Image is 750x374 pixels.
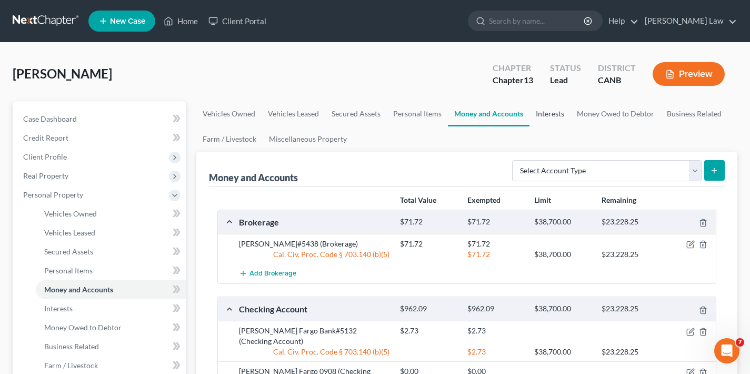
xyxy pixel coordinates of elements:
button: Messages [70,277,140,319]
div: Adding Income [15,249,195,269]
div: Amendments [15,269,195,288]
div: $38,700.00 [529,249,596,260]
a: Money Owed to Debtor [571,101,661,126]
a: Miscellaneous Property [263,126,353,152]
a: Home [158,12,203,31]
div: CANB [598,74,636,86]
span: Add Brokerage [249,270,296,278]
div: Attorney's Disclosure of Compensation [15,230,195,249]
div: We'll be back online [DATE] [22,144,176,155]
div: Attorney's Disclosure of Compensation [22,234,176,245]
strong: Remaining [602,195,636,204]
a: Farm / Livestock [196,126,263,152]
div: $38,700.00 [529,347,596,357]
button: Add Brokerage [239,264,296,283]
div: $23,228.25 [596,347,663,357]
div: $962.09 [395,304,462,314]
div: $23,228.25 [596,249,663,260]
button: Search for help [15,174,195,195]
div: $23,228.25 [596,304,663,314]
span: Vehicles Leased [44,228,95,237]
a: Interests [529,101,571,126]
span: 7 [736,338,744,347]
img: Profile image for Emma [153,17,174,38]
div: $38,700.00 [529,304,596,314]
div: $2.73 [462,347,529,357]
img: logo [21,23,92,34]
p: Hi there! [21,75,189,93]
button: Help [141,277,211,319]
a: Vehicles Leased [262,101,325,126]
img: Profile image for Lindsey [133,17,154,38]
span: Money Owed to Debtor [44,323,122,332]
a: [PERSON_NAME] Law [639,12,737,31]
span: Money and Accounts [44,285,113,294]
div: Adding Income [22,253,176,264]
div: Checking Account [234,303,395,314]
strong: Limit [534,195,551,204]
div: Statement of Financial Affairs - Payments Made in the Last 90 days [22,203,176,225]
div: $38,700.00 [529,217,596,227]
div: Amendments [22,273,176,284]
span: Case Dashboard [23,114,77,123]
a: Vehicles Leased [36,223,186,242]
div: Money and Accounts [209,171,298,184]
a: Secured Assets [325,101,387,126]
span: Search for help [22,179,85,190]
div: Send us a messageWe'll be back online [DATE] [11,124,200,164]
span: Farm / Livestock [44,361,98,370]
button: Preview [653,62,725,86]
p: How can we help? [21,93,189,111]
a: Money and Accounts [448,101,529,126]
a: Help [603,12,638,31]
span: Real Property [23,171,68,180]
span: Vehicles Owned [44,209,97,218]
input: Search by name... [489,11,585,31]
div: Chapter [493,62,533,74]
strong: Total Value [400,195,436,204]
div: $2.73 [462,326,529,336]
span: Client Profile [23,152,67,161]
a: Business Related [661,101,728,126]
div: $2.73 [395,326,462,336]
div: $962.09 [462,304,529,314]
a: Client Portal [203,12,272,31]
div: Cal. Civ. Proc. Code § 703.140 (b)(5) [234,249,395,260]
span: Help [167,303,184,311]
div: $23,228.25 [596,217,663,227]
div: $71.72 [395,239,462,249]
div: $71.72 [395,217,462,227]
div: Send us a message [22,133,176,144]
div: Cal. Civ. Proc. Code § 703.140 (b)(5) [234,347,395,357]
div: [PERSON_NAME] Fargo Bank#5132 (Checking Account) [234,326,395,347]
a: Secured Assets [36,242,186,261]
iframe: Intercom live chat [714,338,739,363]
span: Business Related [44,342,99,351]
span: New Case [110,17,145,25]
div: $71.72 [462,239,529,249]
div: [PERSON_NAME]#5438 (Brokerage) [234,239,395,249]
a: Business Related [36,337,186,356]
a: Personal Items [36,261,186,280]
a: Interests [36,299,186,318]
div: $71.72 [462,217,529,227]
div: Status [550,62,581,74]
a: Money and Accounts [36,280,186,299]
span: 13 [524,75,533,85]
a: Case Dashboard [15,110,186,129]
span: Home [23,303,47,311]
span: Messages [87,303,124,311]
div: Lead [550,74,581,86]
a: Credit Report [15,129,186,147]
a: Vehicles Owned [196,101,262,126]
span: Personal Items [44,266,93,275]
span: Credit Report [23,133,68,142]
div: District [598,62,636,74]
div: Statement of Financial Affairs - Payments Made in the Last 90 days [15,199,195,230]
span: Secured Assets [44,247,93,256]
span: [PERSON_NAME] [13,66,112,81]
span: Interests [44,304,73,313]
a: Personal Items [387,101,448,126]
div: $71.72 [462,249,529,260]
img: Profile image for James [113,17,134,38]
